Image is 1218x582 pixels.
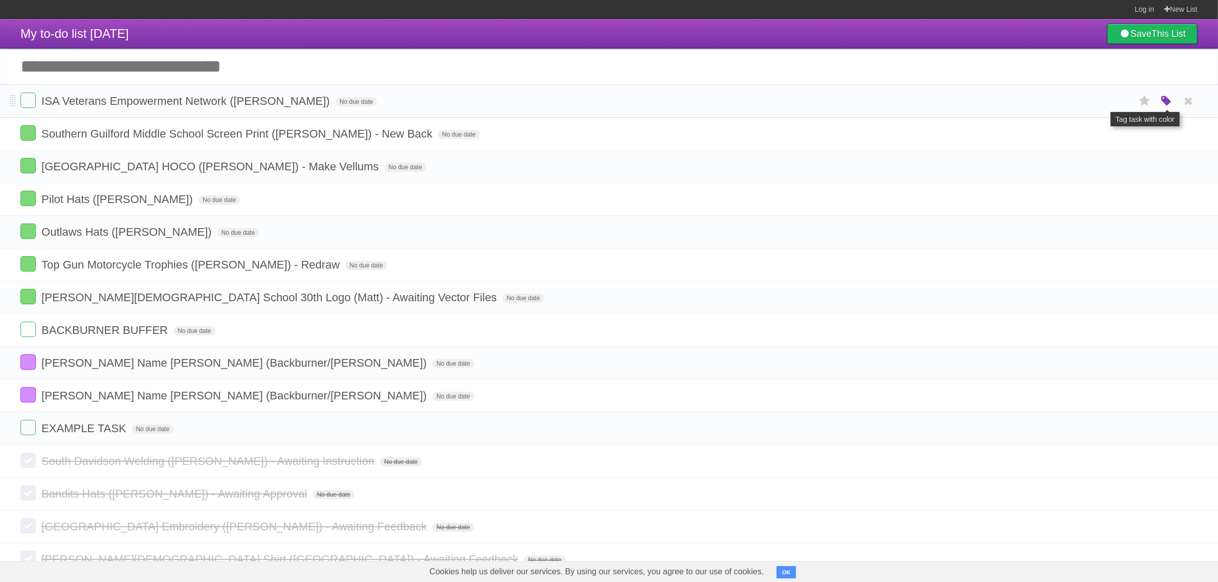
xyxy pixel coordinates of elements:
[41,258,342,271] span: Top Gun Motorcycle Trophies ([PERSON_NAME]) - Redraw
[336,97,377,106] span: No due date
[20,93,36,108] label: Done
[20,453,36,468] label: Done
[419,562,774,582] span: Cookies help us deliver our services. By using our services, you agree to our use of cookies.
[777,566,796,578] button: OK
[20,27,129,40] span: My to-do list [DATE]
[313,490,355,499] span: No due date
[41,422,128,435] span: EXAMPLE TASK
[41,95,333,107] span: ISA Veterans Empowerment Network ([PERSON_NAME])
[20,387,36,402] label: Done
[198,195,240,205] span: No due date
[41,160,381,173] span: [GEOGRAPHIC_DATA] HOCO ([PERSON_NAME]) - Make Vellums
[380,457,422,466] span: No due date
[41,389,429,402] span: [PERSON_NAME] Name [PERSON_NAME] (Backburner/[PERSON_NAME])
[20,125,36,141] label: Done
[1135,93,1155,109] label: Star task
[41,193,195,206] span: Pilot Hats ([PERSON_NAME])
[217,228,259,237] span: No due date
[20,223,36,239] label: Done
[524,555,565,565] span: No due date
[20,158,36,173] label: Done
[41,553,521,566] span: [PERSON_NAME][DEMOGRAPHIC_DATA] Shirt ([GEOGRAPHIC_DATA]) - Awaiting Feedback
[20,485,36,501] label: Done
[41,356,429,369] span: [PERSON_NAME] Name [PERSON_NAME] (Backburner/[PERSON_NAME])
[41,487,309,500] span: Bandits Hats ([PERSON_NAME]) - Awaiting Approval
[20,354,36,370] label: Done
[20,191,36,206] label: Done
[41,520,429,533] span: [GEOGRAPHIC_DATA] Embroidery ([PERSON_NAME]) - Awaiting Feedback
[41,324,170,337] span: BACKBURNER BUFFER
[41,226,214,238] span: Outlaws Hats ([PERSON_NAME])
[41,127,435,140] span: Southern Guilford Middle School Screen Print ([PERSON_NAME]) - New Back
[385,163,426,172] span: No due date
[502,294,544,303] span: No due date
[20,289,36,304] label: Done
[20,256,36,272] label: Done
[132,424,173,434] span: No due date
[20,420,36,435] label: Done
[20,518,36,533] label: Done
[1107,24,1198,44] a: SaveThis List
[432,392,474,401] span: No due date
[1151,29,1186,39] b: This List
[173,326,215,335] span: No due date
[432,359,474,368] span: No due date
[438,130,479,139] span: No due date
[20,322,36,337] label: Done
[41,455,377,467] span: South Davidson Welding ([PERSON_NAME]) - Awaiting Instruction
[345,261,387,270] span: No due date
[41,291,499,304] span: [PERSON_NAME][DEMOGRAPHIC_DATA] School 30th Logo (Matt) - Awaiting Vector Files
[20,551,36,566] label: Done
[432,523,474,532] span: No due date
